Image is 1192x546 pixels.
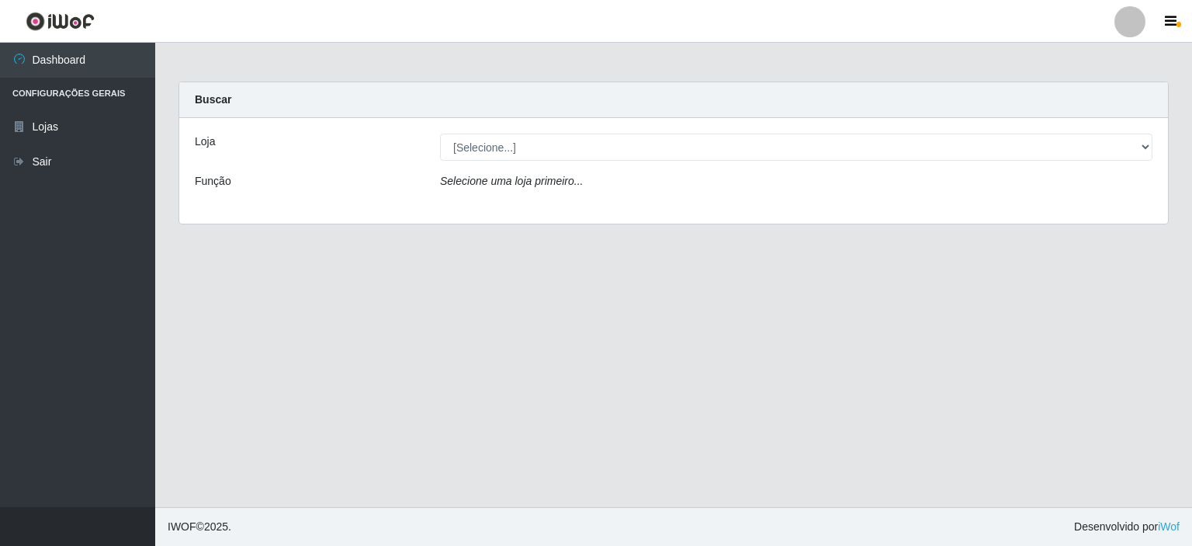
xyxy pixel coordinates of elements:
[1074,519,1180,535] span: Desenvolvido por
[440,175,583,187] i: Selecione uma loja primeiro...
[195,173,231,190] label: Função
[168,519,231,535] span: © 2025 .
[195,93,231,106] strong: Buscar
[1158,520,1180,533] a: iWof
[168,520,196,533] span: IWOF
[26,12,95,31] img: CoreUI Logo
[195,134,215,150] label: Loja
